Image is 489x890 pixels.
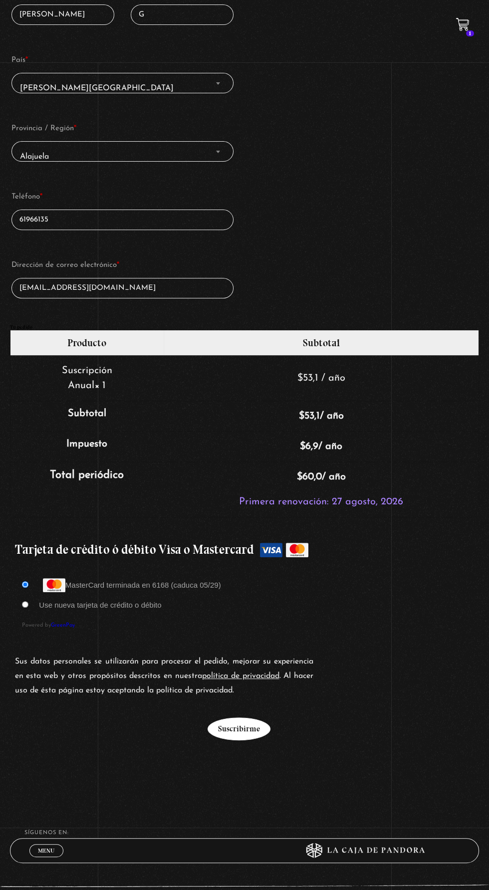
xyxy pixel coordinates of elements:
[10,330,164,355] th: Producto
[16,77,230,99] span: Costa Rica
[164,401,479,431] td: / año
[94,381,106,391] strong: × 1
[208,717,270,740] button: Suscribirme
[11,190,234,205] label: Teléfono
[300,442,318,451] span: 6,9
[297,472,302,482] span: $
[299,411,304,421] span: $
[10,325,480,330] h3: Tu pedido
[164,330,479,355] th: Subtotal
[297,373,318,383] bdi: 53,1
[466,30,474,36] span: 1
[10,431,164,461] th: Impuesto
[321,373,345,383] span: / año
[39,601,161,609] label: Use nueva tarjeta de crédito o débito
[297,472,322,482] span: 60,0
[15,655,314,697] p: Sus datos personales se utilizarán para procesar el pedido, mejorar su experiencia en esta web y ...
[11,121,234,136] label: Provincia / Región
[62,366,112,376] span: Suscripción
[15,537,475,562] label: Tarjeta de crédito ó débito Visa o Mastercard
[10,355,164,401] td: Anual
[51,623,75,628] a: GreenPay
[22,617,467,630] span: Powered by
[11,73,234,93] span: País
[11,258,234,273] label: Dirección de correo electrónico
[164,431,479,461] td: / año
[16,146,230,168] span: Alajuela
[202,672,279,680] a: política de privacidad
[297,373,303,383] span: $
[38,848,54,854] span: Menu
[456,18,470,31] a: 1
[11,53,234,68] label: País
[300,442,305,451] span: $
[299,411,320,421] span: 53,1
[24,830,465,836] h4: SÍguenos en:
[35,856,58,863] span: Cerrar
[164,461,479,517] td: / año
[10,401,164,431] th: Subtotal
[10,461,164,517] th: Total periódico
[239,497,403,507] small: Primera renovación: 27 agosto, 2026
[39,581,221,589] label: MasterCard terminada en 6168 (caduca 05/29)
[11,141,234,162] span: Provincia / Región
